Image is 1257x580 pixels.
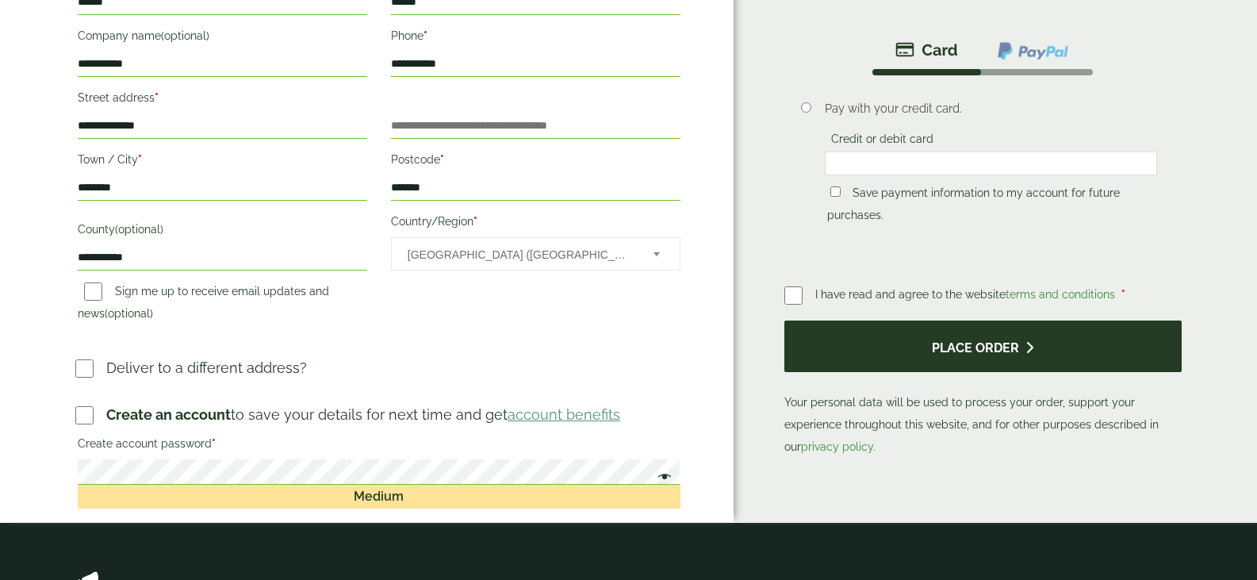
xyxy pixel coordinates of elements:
[473,215,477,228] abbr: required
[996,40,1070,61] img: ppcp-gateway.png
[825,100,1157,117] p: Pay with your credit card.
[212,437,216,450] abbr: required
[78,218,367,245] label: County
[115,223,163,236] span: (optional)
[106,406,231,423] strong: Create an account
[78,485,680,509] div: Medium
[784,321,1182,372] button: Place order
[106,404,620,425] p: to save your details for next time and get
[784,321,1182,458] p: Your personal data will be used to process your order, support your experience throughout this we...
[423,29,427,42] abbr: required
[78,148,367,175] label: Town / City
[161,29,209,42] span: (optional)
[391,210,680,237] label: Country/Region
[106,357,307,378] p: Deliver to a different address?
[1121,288,1125,301] abbr: required
[815,288,1118,301] span: I have read and agree to the website
[508,406,620,423] a: account benefits
[391,148,680,175] label: Postcode
[84,282,102,301] input: Sign me up to receive email updates and news(optional)
[78,432,680,459] label: Create account password
[155,91,159,104] abbr: required
[895,40,958,60] img: stripe.png
[78,86,367,113] label: Street address
[391,237,680,271] span: Country/Region
[440,153,444,166] abbr: required
[408,238,632,271] span: United Kingdom (UK)
[801,440,873,453] a: privacy policy
[1006,288,1115,301] a: terms and conditions
[78,285,329,325] label: Sign me up to receive email updates and news
[138,153,142,166] abbr: required
[105,307,153,320] span: (optional)
[78,25,367,52] label: Company name
[391,25,680,52] label: Phone
[827,186,1120,226] label: Save payment information to my account for future purchases.
[825,133,940,150] label: Credit or debit card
